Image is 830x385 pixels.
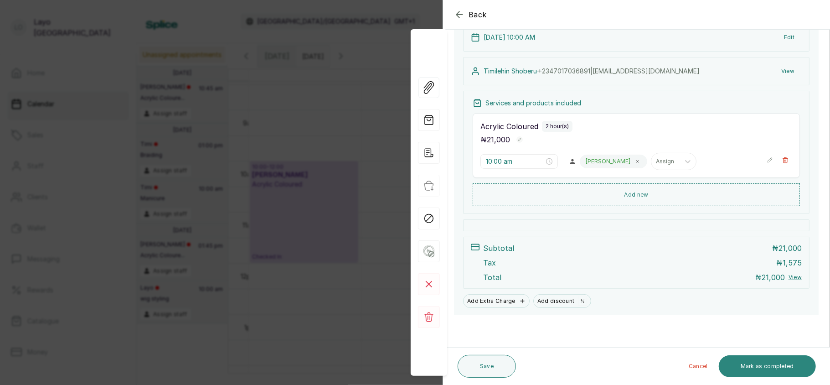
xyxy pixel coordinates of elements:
[586,158,630,165] p: [PERSON_NAME]
[458,355,516,378] button: Save
[473,183,800,206] button: Add new
[484,67,700,76] p: Timilehin Shoberu ·
[533,294,592,308] button: Add discount
[480,121,538,132] p: Acrylic Coloured
[483,257,496,268] p: Tax
[762,273,785,282] span: 21,000
[776,257,802,268] p: ₦
[487,135,510,144] span: 21,000
[538,67,700,75] span: +234 7017036891 | [EMAIL_ADDRESS][DOMAIN_NAME]
[789,274,802,281] button: View
[783,258,802,267] span: 1,575
[778,244,802,253] span: 21,000
[469,9,487,20] span: Back
[719,355,816,377] button: Mark as completed
[483,272,501,283] p: Total
[463,294,530,308] button: Add Extra Charge
[546,123,569,130] p: 2 hour(s)
[774,63,802,79] button: View
[485,99,581,108] p: Services and products included
[772,243,802,254] p: ₦
[755,272,785,283] p: ₦
[480,134,510,145] p: ₦
[483,243,514,254] p: Subtotal
[484,33,535,42] p: [DATE] 10:00 AM
[681,355,715,377] button: Cancel
[486,156,544,166] input: Select time
[777,29,802,46] button: Edit
[454,9,487,20] button: Back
